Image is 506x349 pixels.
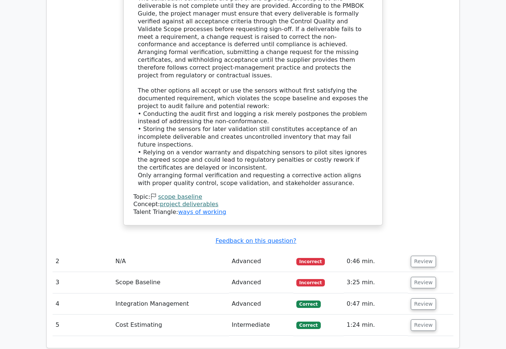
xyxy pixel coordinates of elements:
a: scope baseline [158,194,202,201]
td: 0:46 min. [344,251,408,272]
td: 4 [53,294,112,315]
td: 1:24 min. [344,315,408,336]
td: Scope Baseline [112,272,229,293]
div: Talent Triangle: [133,194,373,217]
a: ways of working [178,209,226,216]
td: Advanced [229,294,294,315]
td: Intermediate [229,315,294,336]
div: Concept: [133,201,373,209]
span: Incorrect [296,258,325,266]
span: Incorrect [296,279,325,287]
span: Correct [296,322,320,329]
td: Integration Management [112,294,229,315]
td: Advanced [229,272,294,293]
td: 3:25 min. [344,272,408,293]
a: Feedback on this question? [216,238,296,245]
td: Cost Estimating [112,315,229,336]
button: Review [411,256,436,268]
div: Topic: [133,194,373,201]
button: Review [411,320,436,331]
td: 3 [53,272,112,293]
a: project deliverables [160,201,219,208]
button: Review [411,299,436,310]
td: N/A [112,251,229,272]
td: Advanced [229,251,294,272]
td: 2 [53,251,112,272]
td: 5 [53,315,112,336]
span: Correct [296,301,320,308]
button: Review [411,277,436,289]
td: 0:47 min. [344,294,408,315]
